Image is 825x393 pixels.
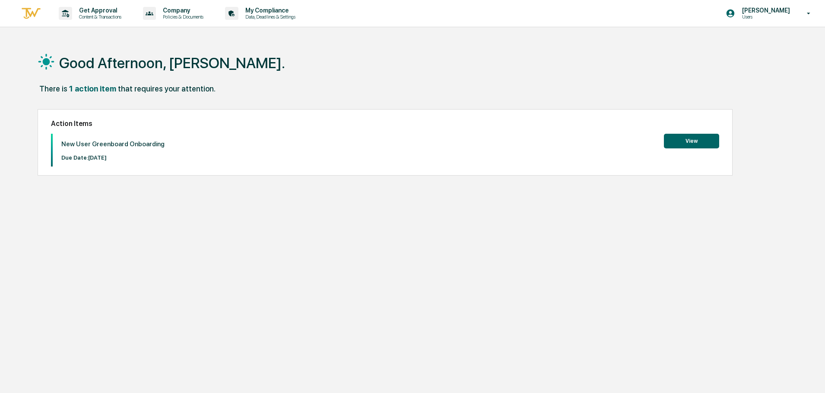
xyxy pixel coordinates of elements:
[664,134,719,148] button: View
[72,7,126,14] p: Get Approval
[735,14,794,20] p: Users
[156,7,208,14] p: Company
[238,7,300,14] p: My Compliance
[156,14,208,20] p: Policies & Documents
[118,84,216,93] div: that requires your attention.
[664,136,719,145] a: View
[39,84,67,93] div: There is
[59,54,285,72] h1: Good Afternoon, [PERSON_NAME].
[21,6,41,21] img: logo
[735,7,794,14] p: [PERSON_NAME]
[238,14,300,20] p: Data, Deadlines & Settings
[51,119,719,128] h2: Action Items
[72,14,126,20] p: Content & Transactions
[69,84,116,93] div: 1 action item
[61,154,165,161] p: Due Date: [DATE]
[61,140,165,148] p: New User Greenboard Onboarding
